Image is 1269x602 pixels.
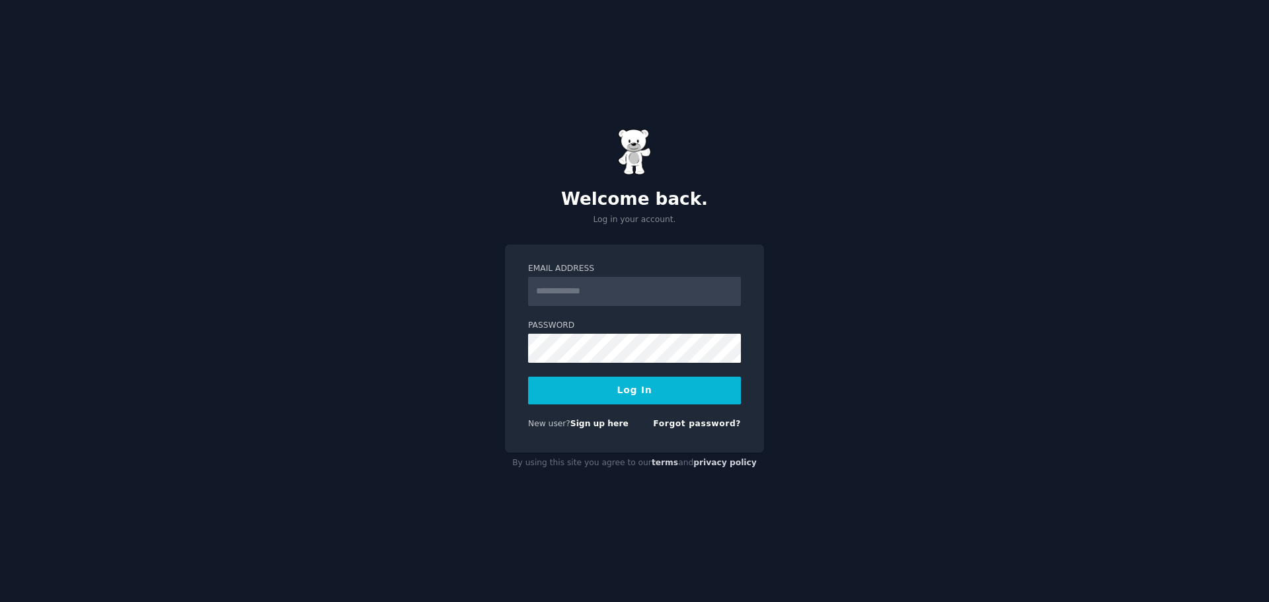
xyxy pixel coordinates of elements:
a: Forgot password? [653,419,741,428]
button: Log In [528,377,741,404]
h2: Welcome back. [505,189,764,210]
a: privacy policy [693,458,757,467]
a: terms [652,458,678,467]
a: Sign up here [570,419,629,428]
p: Log in your account. [505,214,764,226]
img: Gummy Bear [618,129,651,175]
label: Email Address [528,263,741,275]
span: New user? [528,419,570,428]
div: By using this site you agree to our and [505,453,764,474]
label: Password [528,320,741,332]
